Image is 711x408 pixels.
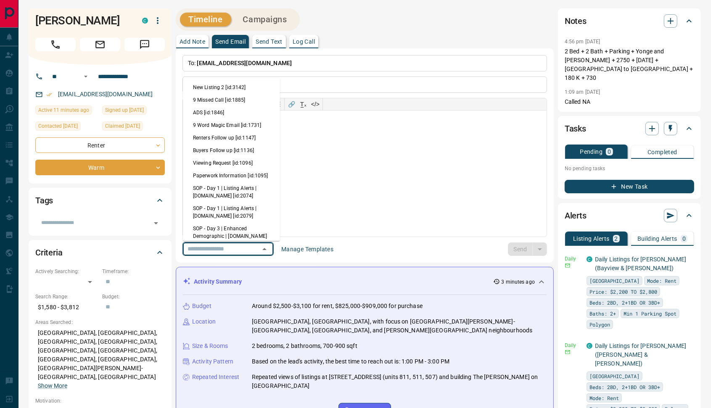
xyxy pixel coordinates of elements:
[38,122,78,130] span: Contacted [DATE]
[565,205,694,226] div: Alerts
[46,92,52,97] svg: Email Verified
[35,300,98,314] p: $1,580 - $3,812
[252,342,357,350] p: 2 bedrooms, 2 bathrooms, 700-900 sqft
[589,287,657,296] span: Price: $2,200 TO $2,800
[256,39,283,45] p: Send Text
[565,118,694,139] div: Tasks
[35,242,165,263] div: Criteria
[589,320,610,329] span: Polygon
[142,18,148,24] div: condos.ca
[580,149,603,155] p: Pending
[682,236,686,242] p: 0
[124,38,165,51] span: Message
[298,98,309,110] button: T̲ₓ
[183,182,280,202] li: SOP - Day 1 | Listing Alerts | [DOMAIN_NAME] [id:2074]
[502,278,535,286] p: 3 minutes ago
[595,342,686,367] a: Daily Listings for [PERSON_NAME] ([PERSON_NAME] & [PERSON_NAME])
[35,137,165,153] div: Renter
[235,13,296,26] button: Campaigns
[197,60,292,66] span: [EMAIL_ADDRESS][DOMAIN_NAME]
[105,122,140,130] span: Claimed [DATE]
[565,349,571,355] svg: Email
[565,47,694,82] p: 2 Bed + 2 Bath + Parking + Yonge and [PERSON_NAME] + 2750 + [DATE] + [GEOGRAPHIC_DATA] to [GEOGRA...
[624,309,677,318] span: Min 1 Parking Spot
[35,397,165,405] p: Motivation:
[565,162,694,175] p: No pending tasks
[35,14,130,27] h1: [PERSON_NAME]
[252,302,423,311] p: Around $2,500-$3,100 for rent, $825,000-$909,000 for purchase
[194,277,242,286] p: Activity Summary
[508,242,547,256] div: split button
[35,319,165,326] p: Areas Searched:
[648,149,677,155] p: Completed
[215,39,246,45] p: Send Email
[573,236,610,242] p: Listing Alerts
[192,302,211,311] p: Budget
[183,119,280,132] li: 9 Word Magic Email [id:1731]
[192,357,233,366] p: Activity Pattern
[608,149,611,155] p: 0
[565,255,581,263] p: Daily
[587,343,592,349] div: condos.ca
[252,317,547,335] p: [GEOGRAPHIC_DATA], [GEOGRAPHIC_DATA], with focus on [GEOGRAPHIC_DATA][PERSON_NAME]-[GEOGRAPHIC_DA...
[565,122,586,135] h2: Tasks
[615,236,618,242] p: 2
[180,39,205,45] p: Add Note
[182,55,547,71] p: To:
[565,263,571,268] svg: Email
[595,256,686,271] a: Daily Listings for [PERSON_NAME] (Bayview & [PERSON_NAME])
[286,98,298,110] button: 🔗
[565,97,694,106] p: Called NA
[183,169,280,182] li: Paperwork Information [id:1095]
[35,190,165,211] div: Tags
[565,342,581,349] p: Daily
[35,246,63,259] h2: Criteria
[252,373,547,390] p: Repeated views of listings at [STREET_ADDRESS] (units 811, 511, 507) and building The [PERSON_NAM...
[565,11,694,31] div: Notes
[183,157,280,169] li: Viewing Request [id:1096]
[35,326,165,393] p: [GEOGRAPHIC_DATA], [GEOGRAPHIC_DATA], [GEOGRAPHIC_DATA], [GEOGRAPHIC_DATA], [GEOGRAPHIC_DATA], [G...
[102,105,165,117] div: Mon Aug 25 2025
[589,309,616,318] span: Baths: 2+
[192,317,216,326] p: Location
[565,209,587,222] h2: Alerts
[183,202,280,222] li: SOP - Day 1 | Listing Alerts | [DOMAIN_NAME] [id:2079]
[58,91,153,97] a: [EMAIL_ADDRESS][DOMAIN_NAME]
[565,89,600,95] p: 1:09 am [DATE]
[589,372,640,380] span: [GEOGRAPHIC_DATA]
[102,268,165,275] p: Timeframe:
[637,236,677,242] p: Building Alerts
[105,106,144,114] span: Signed up [DATE]
[565,14,587,28] h2: Notes
[565,39,600,45] p: 4:56 pm [DATE]
[35,38,76,51] span: Call
[252,357,449,366] p: Based on the lead's activity, the best time to reach out is: 1:00 PM - 3:00 PM
[35,105,98,117] div: Tue Sep 16 2025
[150,217,162,229] button: Open
[35,121,98,133] div: Mon Aug 25 2025
[259,243,270,255] button: Close
[80,38,120,51] span: Email
[183,274,547,290] div: Activity Summary3 minutes ago
[565,180,694,193] button: New Task
[293,39,315,45] p: Log Call
[81,71,91,82] button: Open
[35,268,98,275] p: Actively Searching:
[589,276,640,285] span: [GEOGRAPHIC_DATA]
[587,256,592,262] div: condos.ca
[102,121,165,133] div: Mon Aug 25 2025
[589,383,660,391] span: Beds: 2BD, 2+1BD OR 3BD+
[102,293,165,300] p: Budget:
[183,81,280,94] li: New Listing 2 [id:3142]
[180,13,231,26] button: Timeline
[183,222,280,250] li: SOP - Day 3 | Enhanced Demographic | [DOMAIN_NAME] [id:2075]
[276,242,338,256] button: Manage Templates
[183,132,280,144] li: Renters Follow up [id:1147]
[183,106,280,119] li: ADS [id:1846]
[192,373,239,382] p: Repeated Interest
[38,106,89,114] span: Active 11 minutes ago
[309,98,321,110] button: </>
[38,382,67,390] button: Show More
[35,293,98,300] p: Search Range:
[183,144,280,157] li: Buyers Follow up [id:1136]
